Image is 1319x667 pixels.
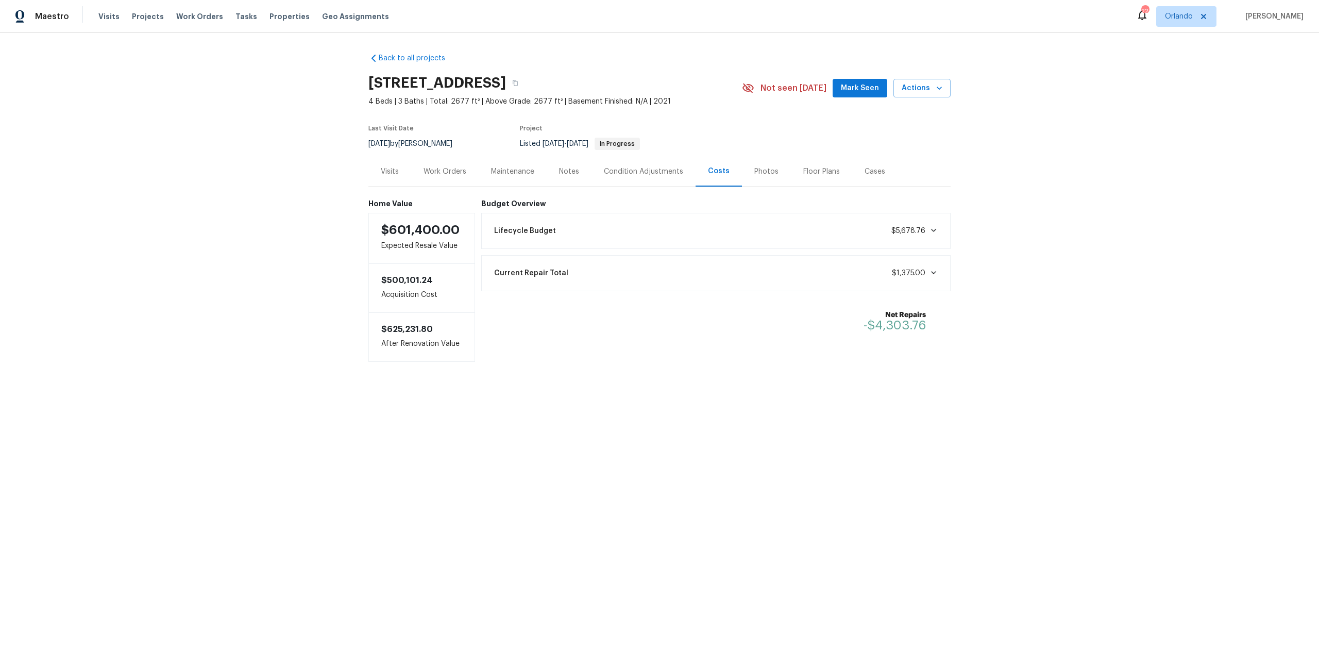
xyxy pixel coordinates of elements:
span: Lifecycle Budget [494,226,556,236]
div: Work Orders [424,166,466,177]
h6: Budget Overview [481,199,951,208]
span: $625,231.80 [381,325,433,333]
span: Not seen [DATE] [760,83,826,93]
span: $601,400.00 [381,224,460,236]
h6: Home Value [368,199,475,208]
div: Maintenance [491,166,534,177]
div: Expected Resale Value [368,213,475,264]
a: Back to all projects [368,53,467,63]
span: Projects [132,11,164,22]
div: Notes [559,166,579,177]
span: $1,375.00 [892,270,925,277]
span: Mark Seen [841,82,879,95]
span: Listed [520,140,640,147]
div: Cases [865,166,885,177]
span: [DATE] [543,140,564,147]
span: Maestro [35,11,69,22]
span: Last Visit Date [368,125,414,131]
div: 22 [1141,6,1148,16]
span: Geo Assignments [322,11,389,22]
h2: [STREET_ADDRESS] [368,78,506,88]
div: Photos [754,166,779,177]
span: -$4,303.76 [864,319,926,331]
div: by [PERSON_NAME] [368,138,465,150]
span: [DATE] [368,140,390,147]
span: Work Orders [176,11,223,22]
button: Copy Address [506,74,525,92]
div: Condition Adjustments [604,166,683,177]
span: $5,678.76 [891,227,925,235]
button: Mark Seen [833,79,887,98]
div: After Renovation Value [368,312,475,362]
span: [PERSON_NAME] [1241,11,1304,22]
div: Floor Plans [803,166,840,177]
button: Actions [893,79,951,98]
span: Actions [902,82,942,95]
span: $500,101.24 [381,276,433,285]
span: [DATE] [567,140,588,147]
span: Current Repair Total [494,268,568,278]
div: Costs [708,166,730,176]
b: Net Repairs [864,310,926,320]
span: Orlando [1165,11,1193,22]
span: Project [520,125,543,131]
span: 4 Beds | 3 Baths | Total: 2677 ft² | Above Grade: 2677 ft² | Basement Finished: N/A | 2021 [368,96,742,107]
span: In Progress [596,141,639,147]
div: Acquisition Cost [368,264,475,312]
span: - [543,140,588,147]
span: Properties [269,11,310,22]
span: Visits [98,11,120,22]
span: Tasks [235,13,257,20]
div: Visits [381,166,399,177]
